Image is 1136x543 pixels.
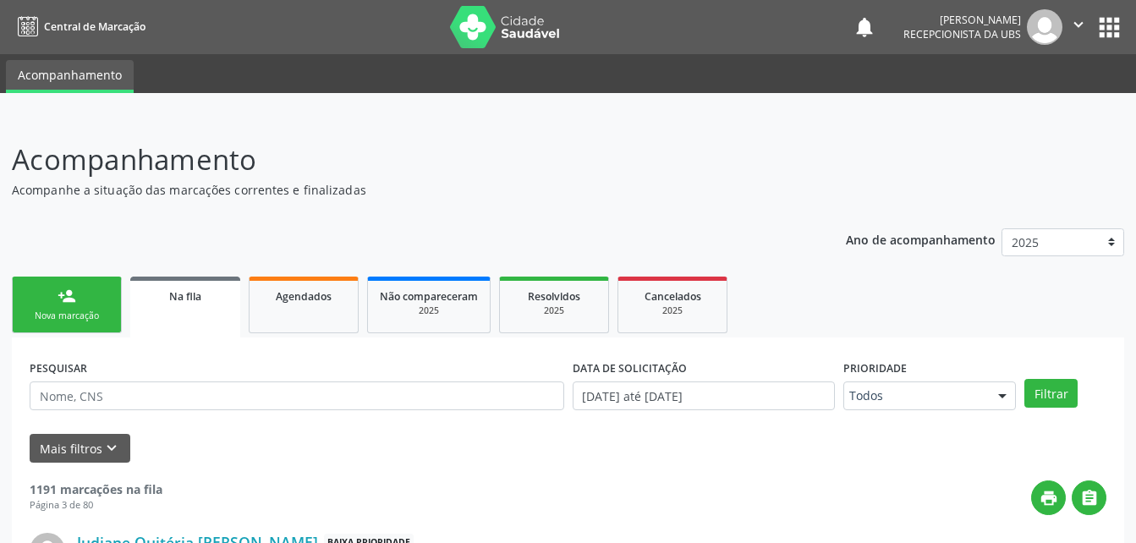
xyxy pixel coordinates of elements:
[573,355,687,381] label: DATA DE SOLICITAÇÃO
[849,387,981,404] span: Todos
[1062,9,1095,45] button: 
[1031,480,1066,515] button: print
[903,27,1021,41] span: Recepcionista da UBS
[380,289,478,304] span: Não compareceram
[25,310,109,322] div: Nova marcação
[58,287,76,305] div: person_add
[30,434,130,463] button: Mais filtroskeyboard_arrow_down
[1072,480,1106,515] button: 
[30,481,162,497] strong: 1191 marcações na fila
[380,304,478,317] div: 2025
[512,304,596,317] div: 2025
[6,60,134,93] a: Acompanhamento
[1040,489,1058,507] i: print
[30,498,162,513] div: Página 3 de 80
[30,355,87,381] label: PESQUISAR
[102,439,121,458] i: keyboard_arrow_down
[44,19,145,34] span: Central de Marcação
[853,15,876,39] button: notifications
[12,181,791,199] p: Acompanhe a situação das marcações correntes e finalizadas
[1027,9,1062,45] img: img
[1069,15,1088,34] i: 
[12,13,145,41] a: Central de Marcação
[528,289,580,304] span: Resolvidos
[276,289,332,304] span: Agendados
[1080,489,1099,507] i: 
[12,139,791,181] p: Acompanhamento
[169,289,201,304] span: Na fila
[846,228,996,250] p: Ano de acompanhamento
[30,381,564,410] input: Nome, CNS
[645,289,701,304] span: Cancelados
[573,381,836,410] input: Selecione um intervalo
[1024,379,1078,408] button: Filtrar
[630,304,715,317] div: 2025
[903,13,1021,27] div: [PERSON_NAME]
[843,355,907,381] label: Prioridade
[1095,13,1124,42] button: apps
